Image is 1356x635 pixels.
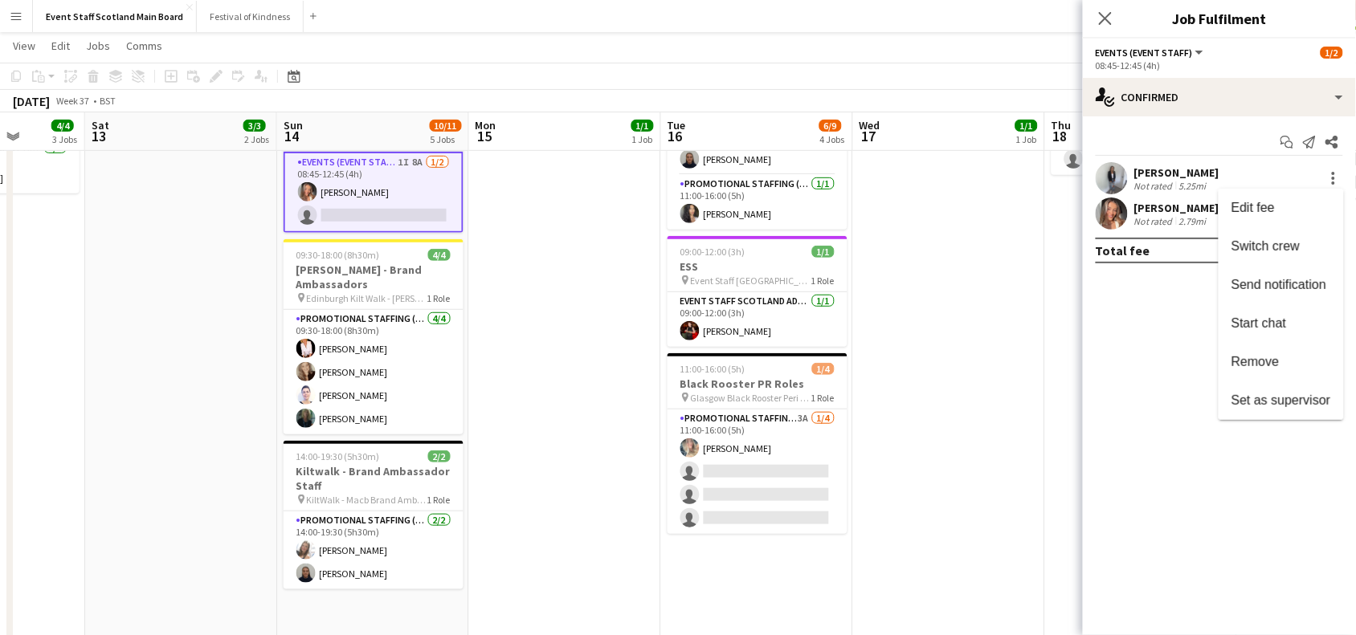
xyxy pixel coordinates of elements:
[1231,239,1300,253] span: Switch crew
[1231,355,1280,368] span: Remove
[1219,266,1344,304] button: Send notification
[1219,227,1344,266] button: Switch crew
[1219,189,1344,227] button: Edit fee
[1231,316,1286,330] span: Start chat
[1219,381,1344,420] button: Set as supervisor
[1231,393,1331,407] span: Set as supervisor
[1231,201,1275,214] span: Edit fee
[1219,304,1344,343] button: Start chat
[1231,278,1326,291] span: Send notification
[1219,343,1344,381] button: Remove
